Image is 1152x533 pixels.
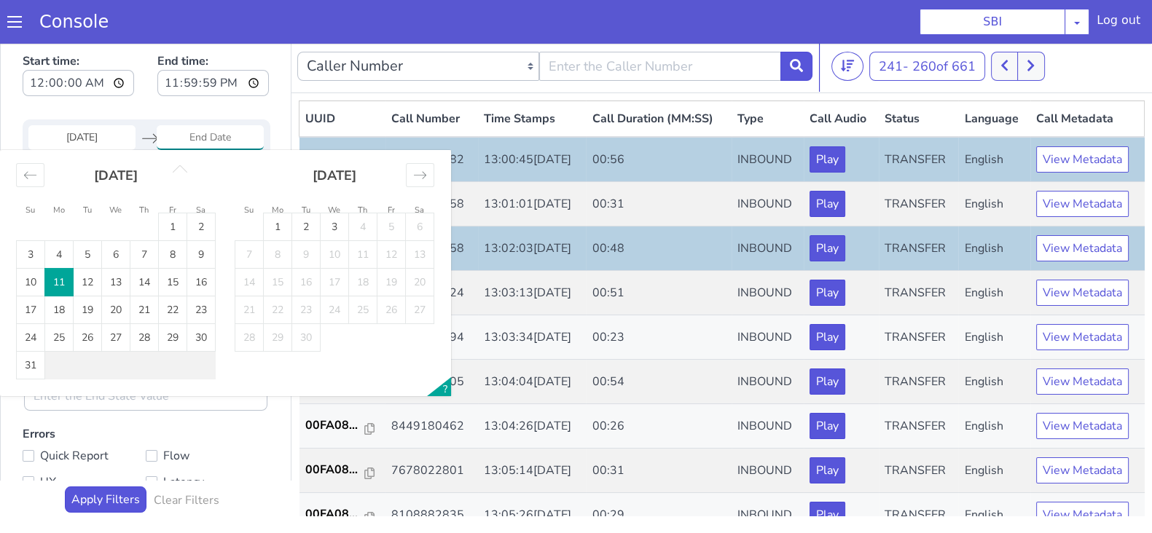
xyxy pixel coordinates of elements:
div: Move backward to switch to the previous month. [16,123,44,147]
td: Not available. Thursday, September 25, 2025 [349,256,377,284]
td: 13:05:14[DATE] [478,408,587,453]
input: Start Date [28,85,136,110]
td: Choose Monday, August 4, 2025 as your check-out date. It’s available. [45,201,74,229]
button: Play [810,151,845,177]
a: 00FA08... [305,465,380,483]
input: End Date [157,85,264,110]
td: Choose Monday, September 1, 2025 as your check-out date. It’s available. [264,173,292,201]
h6: Clear Filters [154,454,219,467]
td: 00:48 [586,186,731,231]
td: Not available. Thursday, September 11, 2025 [349,201,377,229]
small: We [328,165,340,175]
td: Choose Friday, August 15, 2025 as your check-out date. It’s available. [159,229,187,256]
td: Not available. Saturday, September 13, 2025 [406,201,434,229]
td: English [958,408,1030,453]
td: Choose Tuesday, August 12, 2025 as your check-out date. It’s available. [74,229,102,256]
small: Sa [196,165,205,175]
button: View Metadata [1036,240,1129,266]
td: 00:51 [586,231,731,275]
td: Not available. Friday, September 26, 2025 [377,256,406,284]
td: English [958,142,1030,186]
small: Mo [53,165,65,175]
td: 00:29 [586,453,731,497]
td: INBOUND [732,320,804,364]
td: 13:00:45[DATE] [478,97,587,142]
td: INBOUND [732,453,804,497]
th: Call Metadata [1030,61,1145,98]
td: Not available. Tuesday, September 23, 2025 [292,256,321,284]
td: Not available. Saturday, September 20, 2025 [406,229,434,256]
td: English [958,186,1030,231]
button: View Metadata [1036,195,1129,221]
small: Tu [83,165,92,175]
button: Play [810,284,845,310]
td: Not available. Wednesday, September 24, 2025 [321,256,349,284]
td: Choose Wednesday, August 6, 2025 as your check-out date. It’s available. [102,201,130,229]
label: UX [23,432,146,452]
td: Choose Friday, August 1, 2025 as your check-out date. It’s available. [159,173,187,201]
button: View Metadata [1036,151,1129,177]
div: Log out [1097,12,1140,35]
small: Su [244,165,254,175]
td: Choose Wednesday, August 13, 2025 as your check-out date. It’s available. [102,229,130,256]
td: INBOUND [732,186,804,231]
a: Console [22,12,126,32]
button: Play [810,373,845,399]
td: Choose Friday, August 29, 2025 as your check-out date. It’s available. [159,284,187,312]
td: 13:02:03[DATE] [478,186,587,231]
td: Choose Sunday, August 10, 2025 as your check-out date. It’s available. [17,229,45,256]
td: Choose Thursday, August 21, 2025 as your check-out date. It’s available. [130,256,159,284]
td: Not available. Saturday, September 27, 2025 [406,256,434,284]
label: Start time: [23,8,134,60]
td: English [958,320,1030,364]
button: Play [810,195,845,221]
td: Not available. Friday, September 5, 2025 [377,173,406,201]
td: Not available. Tuesday, September 16, 2025 [292,229,321,256]
button: Play [810,328,845,355]
input: Start time: [23,30,134,56]
button: Play [810,417,845,443]
td: INBOUND [732,275,804,320]
td: Not available. Thursday, September 18, 2025 [349,229,377,256]
td: Not available. Monday, September 22, 2025 [264,256,292,284]
td: Not available. Wednesday, September 17, 2025 [321,229,349,256]
input: Enter the Caller Number [539,12,781,41]
button: View Metadata [1036,106,1129,133]
button: Play [810,106,845,133]
p: 00FA08... [305,421,365,438]
td: Selected as start date. Monday, August 11, 2025 [45,229,74,256]
td: TRANSFER [879,97,958,142]
td: English [958,453,1030,497]
td: Not available. Thursday, September 4, 2025 [349,173,377,201]
small: Sa [415,165,424,175]
td: TRANSFER [879,364,958,408]
td: INBOUND [732,231,804,275]
button: View Metadata [1036,462,1129,488]
th: UUID [299,61,385,98]
td: 8108882835 [385,453,478,497]
td: INBOUND [732,97,804,142]
td: 8449180462 [385,364,478,408]
small: Tu [302,165,310,175]
button: Open the keyboard shortcuts panel. [427,337,451,356]
td: Not available. Monday, September 29, 2025 [264,284,292,312]
td: TRANSFER [879,142,958,186]
span: ? [443,342,447,356]
td: Not available. Wednesday, September 10, 2025 [321,201,349,229]
p: 00FA08... [305,376,365,394]
td: TRANSFER [879,231,958,275]
small: Th [358,165,367,175]
td: 9667073482 [385,97,478,142]
td: TRANSFER [879,453,958,497]
td: 00:31 [586,408,731,453]
td: Not available. Saturday, September 6, 2025 [406,173,434,201]
td: 13:01:01[DATE] [478,142,587,186]
th: Language [958,61,1030,98]
input: End time: [157,30,269,56]
td: TRANSFER [879,408,958,453]
th: Type [732,61,804,98]
label: Flow [146,406,269,426]
td: Not available. Monday, September 8, 2025 [264,201,292,229]
th: Time Stamps [478,61,587,98]
small: Mo [272,165,283,175]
